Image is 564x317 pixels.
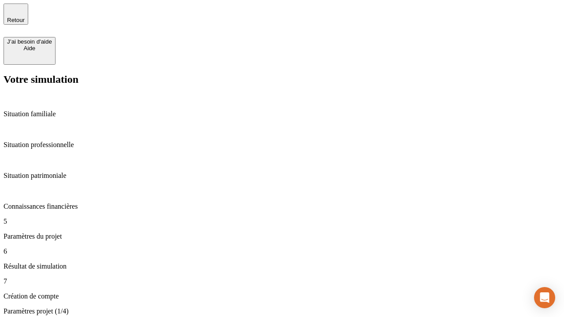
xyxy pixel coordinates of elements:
p: 6 [4,247,560,255]
div: J’ai besoin d'aide [7,38,52,45]
button: Retour [4,4,28,25]
div: Aide [7,45,52,52]
div: Open Intercom Messenger [534,287,555,308]
p: Résultat de simulation [4,262,560,270]
p: Situation patrimoniale [4,172,560,180]
button: J’ai besoin d'aideAide [4,37,56,65]
p: Connaissances financières [4,203,560,210]
p: Paramètres projet (1/4) [4,307,560,315]
p: Paramètres du projet [4,232,560,240]
p: Création de compte [4,292,560,300]
h2: Votre simulation [4,74,560,85]
p: Situation familiale [4,110,560,118]
p: Situation professionnelle [4,141,560,149]
p: 5 [4,217,560,225]
span: Retour [7,17,25,23]
p: 7 [4,277,560,285]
